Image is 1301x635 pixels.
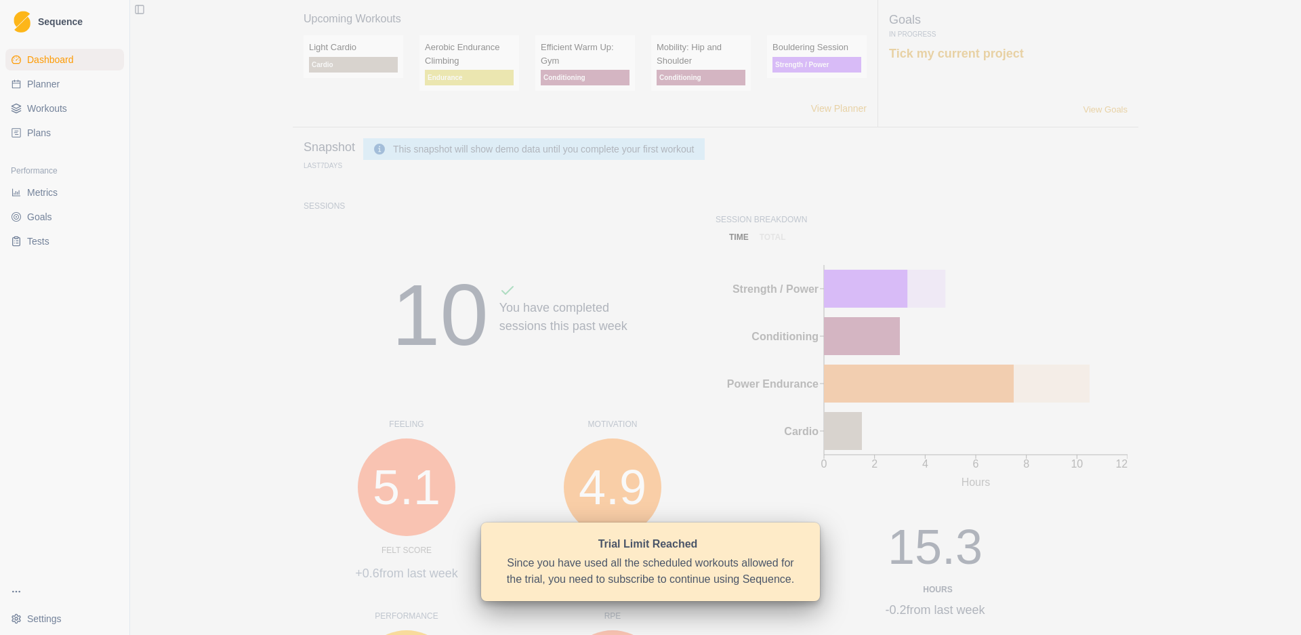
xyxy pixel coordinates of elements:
[425,41,514,67] p: Aerobic Endurance Climbing
[657,41,745,67] p: Mobility: Hip and Shoulder
[304,418,510,430] p: Feeling
[304,610,510,622] p: Performance
[501,536,794,552] div: Trial Limit Reached
[27,53,74,66] span: Dashboard
[541,70,629,85] p: Conditioning
[848,583,1027,596] div: Hours
[321,162,325,169] span: 7
[27,186,58,199] span: Metrics
[889,29,1128,39] p: In Progress
[392,250,488,380] div: 10
[772,41,861,54] p: Bouldering Session
[772,57,861,73] p: Strength / Power
[381,544,432,556] p: Felt Score
[811,102,867,116] a: View Planner
[5,230,124,252] a: Tests
[727,378,819,390] tspan: Power Endurance
[510,610,716,622] p: RPE
[5,206,124,228] a: Goals
[309,57,398,73] p: Cardio
[729,231,749,243] p: time
[541,41,629,67] p: Efficient Warm Up: Gym
[27,234,49,248] span: Tests
[1023,458,1029,470] tspan: 8
[14,11,30,33] img: Logo
[843,601,1027,619] div: -0.2 from last week
[499,283,627,380] div: You have completed sessions this past week
[871,458,877,470] tspan: 2
[1071,458,1083,470] tspan: 10
[27,126,51,140] span: Plans
[5,182,124,203] a: Metrics
[38,17,83,26] span: Sequence
[5,98,124,119] a: Workouts
[510,418,716,430] p: Motivation
[5,608,124,630] button: Settings
[889,11,1128,29] p: Goals
[760,231,786,243] p: total
[304,11,867,27] p: Upcoming Workouts
[27,210,52,224] span: Goals
[657,70,745,85] p: Conditioning
[501,555,800,588] div: Since you have used all the scheduled workouts allowed for the trial, you need to subscribe to co...
[304,565,510,583] p: +0.6 from last week
[309,41,398,54] p: Light Cardio
[751,331,819,342] tspan: Conditioning
[5,122,124,144] a: Plans
[5,5,124,38] a: LogoSequence
[922,458,928,470] tspan: 4
[425,70,514,85] p: Endurance
[5,73,124,95] a: Planner
[843,510,1027,596] div: 15.3
[27,77,60,91] span: Planner
[304,138,355,157] p: Snapshot
[716,213,1128,226] p: Session Breakdown
[579,451,646,524] span: 4.9
[5,49,124,70] a: Dashboard
[304,200,716,212] p: Sessions
[304,162,342,169] p: Last Days
[784,426,819,437] tspan: Cardio
[5,160,124,182] div: Performance
[1115,458,1128,470] tspan: 12
[373,451,440,524] span: 5.1
[821,458,827,470] tspan: 0
[393,141,694,157] div: This snapshot will show demo data until you complete your first workout
[962,476,991,488] tspan: Hours
[27,102,67,115] span: Workouts
[889,47,1024,60] a: Tick my current project
[1083,103,1128,117] a: View Goals
[973,458,979,470] tspan: 6
[732,283,819,295] tspan: Strength / Power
